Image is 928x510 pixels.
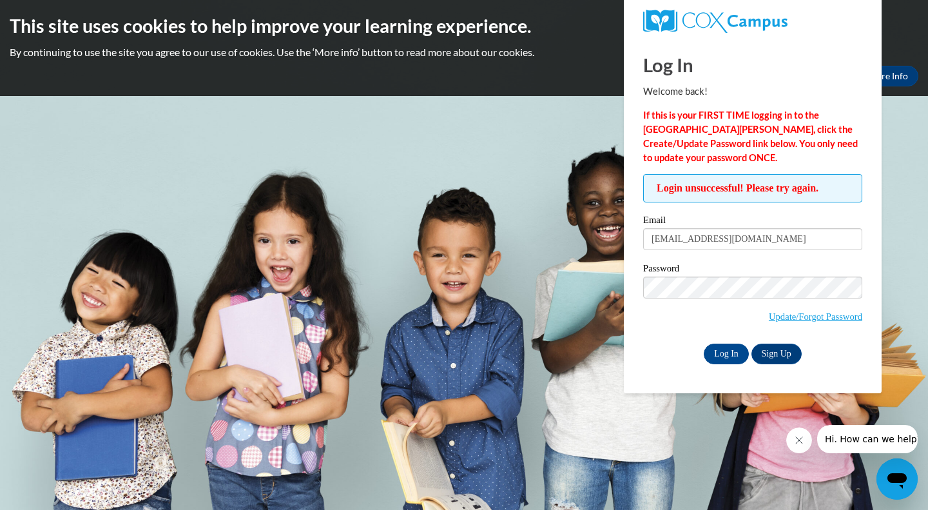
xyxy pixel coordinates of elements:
a: COX Campus [643,10,862,33]
label: Email [643,215,862,228]
a: Sign Up [751,344,802,364]
p: Welcome back! [643,84,862,99]
label: Password [643,264,862,277]
p: By continuing to use the site you agree to our use of cookies. Use the ‘More info’ button to read... [10,45,918,59]
span: Hi. How can we help? [8,9,104,19]
a: Update/Forgot Password [769,311,862,322]
h2: This site uses cookies to help improve your learning experience. [10,13,918,39]
iframe: Button to launch messaging window [876,458,918,500]
iframe: Close message [786,427,812,453]
span: Login unsuccessful! Please try again. [643,174,862,202]
input: Log In [704,344,749,364]
iframe: Message from company [817,425,918,453]
img: COX Campus [643,10,788,33]
a: More Info [858,66,918,86]
h1: Log In [643,52,862,78]
strong: If this is your FIRST TIME logging in to the [GEOGRAPHIC_DATA][PERSON_NAME], click the Create/Upd... [643,110,858,163]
